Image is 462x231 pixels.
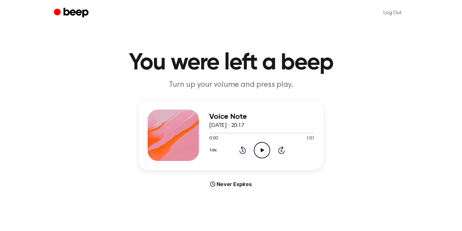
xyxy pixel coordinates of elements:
h1: You were left a beep [67,51,395,75]
div: Never Expires [139,180,323,188]
span: [DATE] · 20:17 [209,123,244,129]
span: 1:01 [306,135,314,142]
button: 1.0x [209,145,219,156]
a: Log Out [377,5,408,21]
p: Turn up your volume and press play. [108,80,354,90]
a: Beep [54,7,90,19]
h3: Voice Note [209,112,314,121]
span: 0:00 [209,135,218,142]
